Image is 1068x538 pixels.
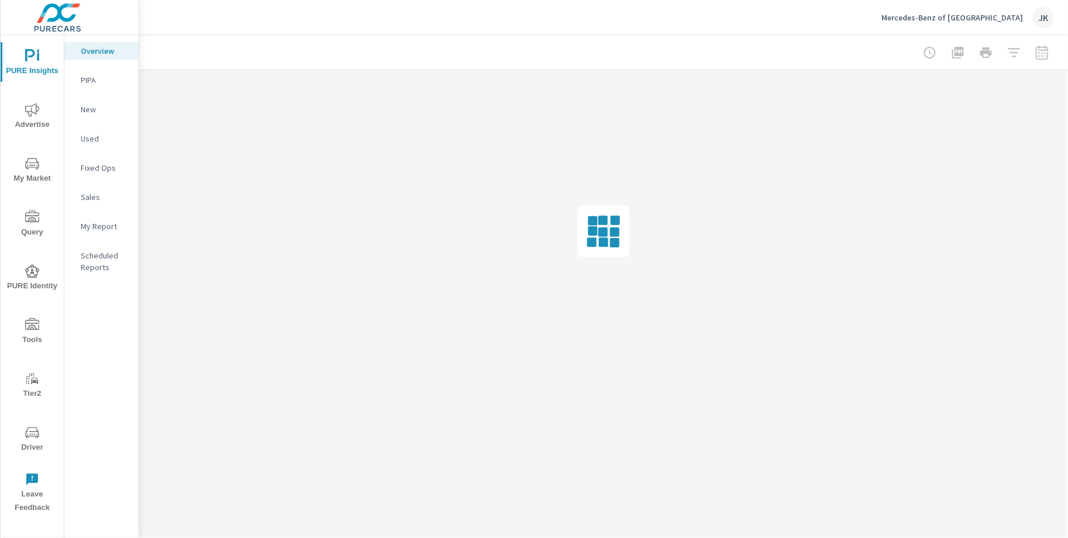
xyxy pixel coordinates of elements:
[4,264,60,293] span: PURE Identity
[4,318,60,347] span: Tools
[882,12,1024,23] p: Mercedes-Benz of [GEOGRAPHIC_DATA]
[4,49,60,78] span: PURE Insights
[4,372,60,401] span: Tier2
[4,473,60,515] span: Leave Feedback
[81,220,129,232] p: My Report
[81,133,129,144] p: Used
[81,104,129,115] p: New
[4,103,60,132] span: Advertise
[81,250,129,273] p: Scheduled Reports
[64,42,139,60] div: Overview
[81,45,129,57] p: Overview
[64,188,139,206] div: Sales
[64,101,139,118] div: New
[4,426,60,454] span: Driver
[64,159,139,177] div: Fixed Ops
[4,211,60,239] span: Query
[4,157,60,185] span: My Market
[64,130,139,147] div: Used
[81,74,129,86] p: PIPA
[64,247,139,276] div: Scheduled Reports
[1,35,64,519] div: nav menu
[1033,7,1054,28] div: JK
[64,218,139,235] div: My Report
[64,71,139,89] div: PIPA
[81,191,129,203] p: Sales
[81,162,129,174] p: Fixed Ops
